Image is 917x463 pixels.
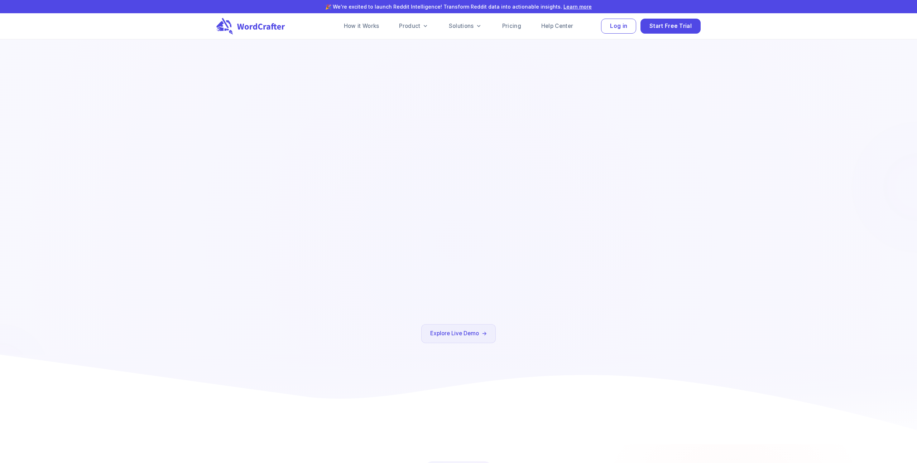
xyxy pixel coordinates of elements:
a: How it Works [335,19,388,33]
span: Start Free Trial [649,21,692,31]
a: Explore Live Demo [430,329,487,338]
button: Start Free Trial [640,19,701,34]
a: Learn more [563,4,592,10]
button: Log in [601,19,636,34]
a: Product [390,19,437,33]
span: Log in [610,21,627,31]
a: Explore Live Demo [421,324,496,343]
a: Pricing [494,19,530,33]
p: 🎉 We're excited to launch Reddit Intelligence! Transform Reddit data into actionable insights. [145,3,772,10]
a: Help Center [533,19,582,33]
a: Solutions [440,19,491,33]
